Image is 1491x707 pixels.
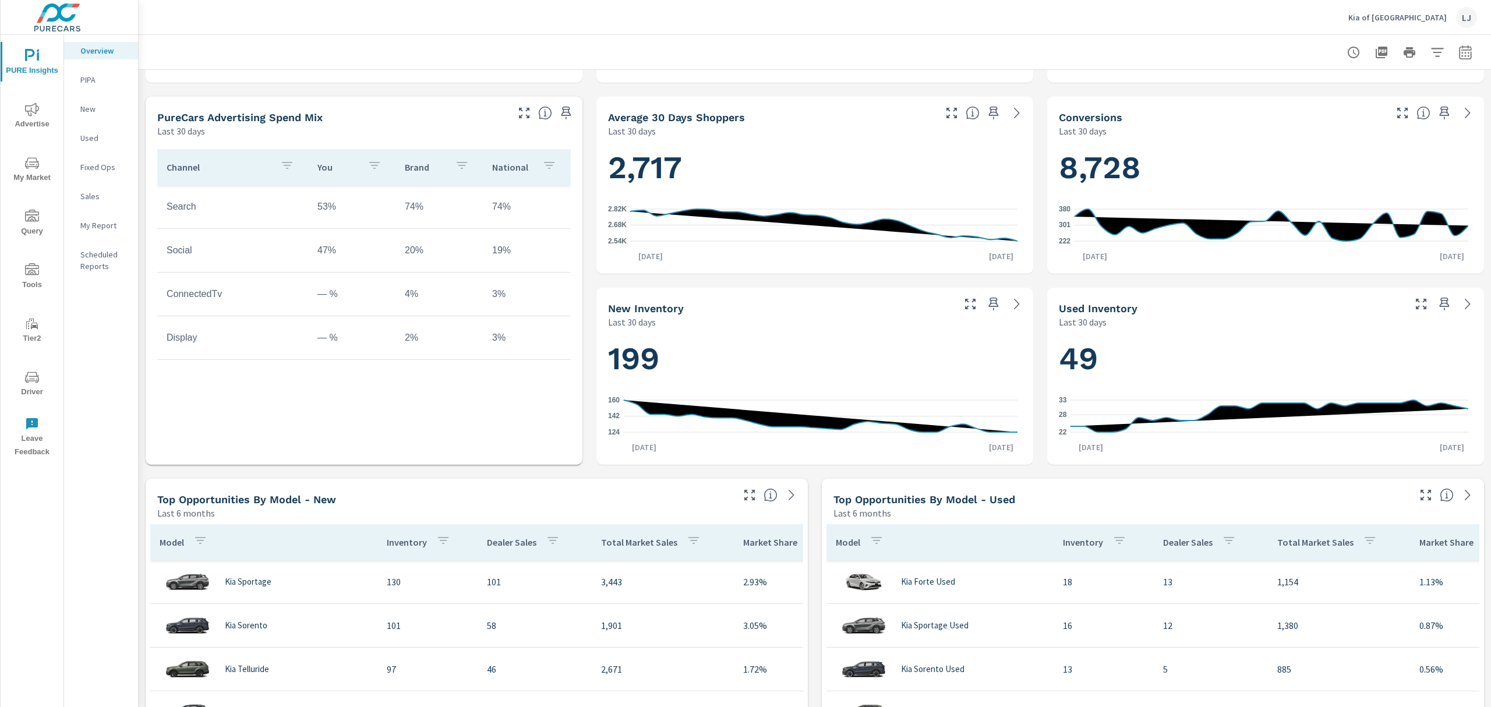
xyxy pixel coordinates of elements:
[1393,104,1412,122] button: Make Fullscreen
[225,577,271,587] p: Kia Sportage
[1059,396,1067,404] text: 33
[80,161,129,173] p: Fixed Ops
[981,250,1022,262] p: [DATE]
[981,441,1022,453] p: [DATE]
[1416,106,1430,120] span: The number of dealer-specified goals completed by a visitor. [Source: This data is provided by th...
[743,575,845,589] p: 2.93%
[833,493,1015,505] h5: Top Opportunities by Model - Used
[840,564,887,599] img: glamour
[601,662,725,676] p: 2,671
[164,564,211,599] img: glamour
[395,323,483,352] td: 2%
[1370,41,1393,64] button: "Export Report to PDF"
[483,280,570,309] td: 3%
[1059,205,1070,213] text: 380
[4,370,60,399] span: Driver
[601,536,677,548] p: Total Market Sales
[80,103,129,115] p: New
[1348,12,1447,23] p: Kia of [GEOGRAPHIC_DATA]
[387,662,468,676] p: 97
[1,35,63,464] div: nav menu
[4,417,60,459] span: Leave Feedback
[840,652,887,687] img: glamour
[80,74,129,86] p: PIPA
[833,506,891,520] p: Last 6 months
[1456,7,1477,28] div: LJ
[157,493,336,505] h5: Top Opportunities by Model - New
[64,129,138,147] div: Used
[1277,575,1401,589] p: 1,154
[1059,302,1137,314] h5: Used Inventory
[1432,441,1472,453] p: [DATE]
[1398,41,1421,64] button: Print Report
[483,236,570,265] td: 19%
[1059,237,1070,245] text: 222
[1435,295,1454,313] span: Save this to your personalized report
[1059,315,1107,329] p: Last 30 days
[1426,41,1449,64] button: Apply Filters
[1063,662,1144,676] p: 13
[308,323,395,352] td: — %
[942,104,961,122] button: Make Fullscreen
[764,488,778,502] span: Find the biggest opportunities within your model lineup by seeing how each model is selling in yo...
[80,132,129,144] p: Used
[608,428,620,436] text: 124
[64,188,138,205] div: Sales
[836,536,860,548] p: Model
[317,161,358,173] p: You
[1435,104,1454,122] span: Save this to your personalized report
[4,317,60,345] span: Tier2
[608,124,656,138] p: Last 30 days
[395,192,483,221] td: 74%
[157,280,308,309] td: ConnectedTv
[483,323,570,352] td: 3%
[608,315,656,329] p: Last 30 days
[984,295,1003,313] span: Save this to your personalized report
[608,148,1022,188] h1: 2,717
[1458,486,1477,504] a: See more details in report
[160,536,184,548] p: Model
[1059,111,1122,123] h5: Conversions
[64,158,138,176] div: Fixed Ops
[1059,339,1472,379] h1: 49
[743,536,797,548] p: Market Share
[395,236,483,265] td: 20%
[157,124,205,138] p: Last 30 days
[901,620,969,631] p: Kia Sportage Used
[308,236,395,265] td: 47%
[1277,536,1354,548] p: Total Market Sales
[1458,104,1477,122] a: See more details in report
[80,249,129,272] p: Scheduled Reports
[64,71,138,89] div: PIPA
[1440,488,1454,502] span: Find the biggest opportunities within your model lineup by seeing how each model is selling in yo...
[492,161,533,173] p: National
[630,250,671,262] p: [DATE]
[1063,618,1144,632] p: 16
[483,192,570,221] td: 74%
[80,220,129,231] p: My Report
[64,217,138,234] div: My Report
[164,608,211,643] img: glamour
[740,486,759,504] button: Make Fullscreen
[157,236,308,265] td: Social
[487,662,582,676] p: 46
[608,412,620,420] text: 142
[1458,295,1477,313] a: See more details in report
[487,536,536,548] p: Dealer Sales
[782,486,801,504] a: See more details in report
[1277,662,1401,676] p: 885
[1163,575,1259,589] p: 13
[487,618,582,632] p: 58
[624,441,665,453] p: [DATE]
[1008,104,1026,122] a: See more details in report
[80,190,129,202] p: Sales
[538,106,552,120] span: This table looks at how you compare to the amount of budget you spend per channel as opposed to y...
[984,104,1003,122] span: Save this to your personalized report
[966,106,980,120] span: A rolling 30 day total of daily Shoppers on the dealership website, averaged over the selected da...
[64,246,138,275] div: Scheduled Reports
[1416,486,1435,504] button: Make Fullscreen
[387,575,468,589] p: 130
[80,45,129,56] p: Overview
[64,100,138,118] div: New
[387,536,427,548] p: Inventory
